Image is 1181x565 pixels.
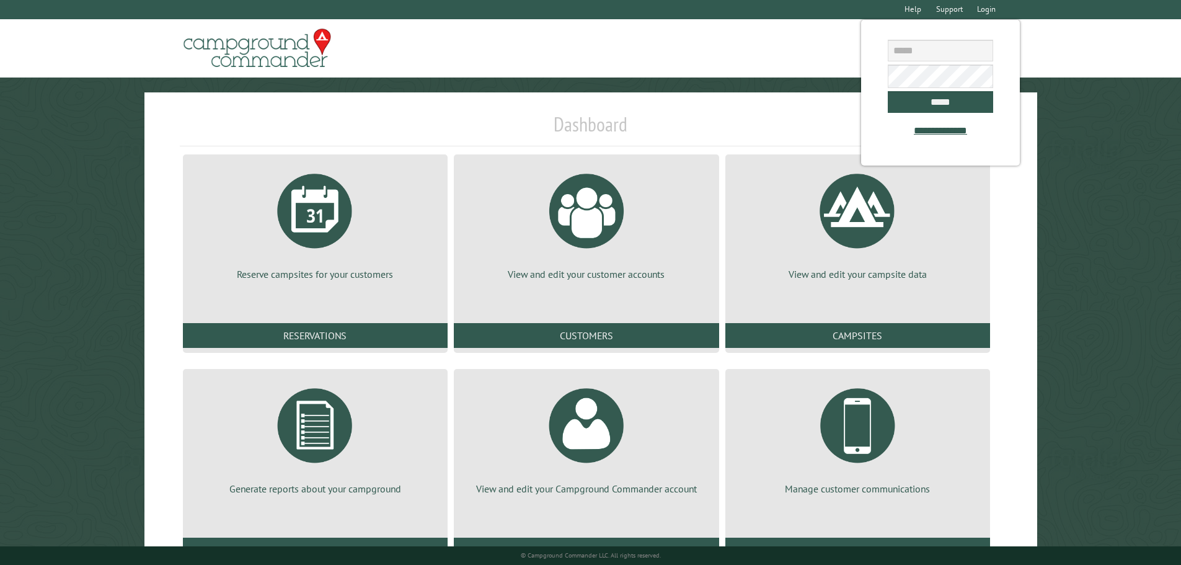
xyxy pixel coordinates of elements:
[180,24,335,73] img: Campground Commander
[469,267,704,281] p: View and edit your customer accounts
[454,323,719,348] a: Customers
[180,112,1002,146] h1: Dashboard
[521,551,661,559] small: © Campground Commander LLC. All rights reserved.
[740,379,975,496] a: Manage customer communications
[469,164,704,281] a: View and edit your customer accounts
[725,538,990,563] a: Communications
[198,267,433,281] p: Reserve campsites for your customers
[183,538,448,563] a: Reports
[469,379,704,496] a: View and edit your Campground Commander account
[198,482,433,496] p: Generate reports about your campground
[740,482,975,496] p: Manage customer communications
[198,164,433,281] a: Reserve campsites for your customers
[454,538,719,563] a: Account
[740,267,975,281] p: View and edit your campsite data
[725,323,990,348] a: Campsites
[469,482,704,496] p: View and edit your Campground Commander account
[198,379,433,496] a: Generate reports about your campground
[740,164,975,281] a: View and edit your campsite data
[183,323,448,348] a: Reservations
